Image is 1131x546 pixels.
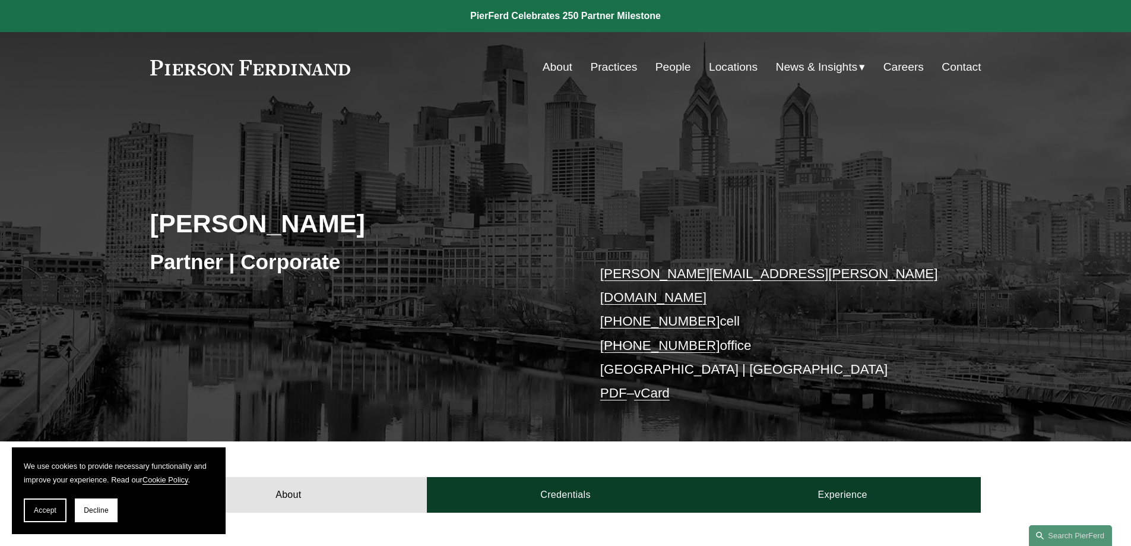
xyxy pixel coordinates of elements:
a: About [543,56,572,78]
span: Decline [84,506,109,515]
a: PDF [600,386,627,400]
a: Practices [590,56,637,78]
button: Decline [75,498,118,522]
a: Contact [942,56,981,78]
a: Careers [883,56,924,78]
a: Locations [709,56,758,78]
a: Credentials [427,477,704,513]
p: We use cookies to provide necessary functionality and improve your experience. Read our . [24,459,214,487]
a: Search this site [1029,525,1112,546]
a: People [655,56,691,78]
a: [PERSON_NAME][EMAIL_ADDRESS][PERSON_NAME][DOMAIN_NAME] [600,266,938,305]
span: News & Insights [776,57,858,78]
a: [PHONE_NUMBER] [600,314,720,329]
a: folder dropdown [776,56,866,78]
h2: [PERSON_NAME] [150,208,566,239]
button: Accept [24,498,66,522]
h3: Partner | Corporate [150,249,566,275]
a: About [150,477,427,513]
a: [PHONE_NUMBER] [600,338,720,353]
a: vCard [634,386,670,400]
a: Experience [704,477,981,513]
span: Accept [34,506,56,515]
p: cell office [GEOGRAPHIC_DATA] | [GEOGRAPHIC_DATA] – [600,262,946,406]
section: Cookie banner [12,447,226,534]
a: Cookie Policy [142,475,188,484]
